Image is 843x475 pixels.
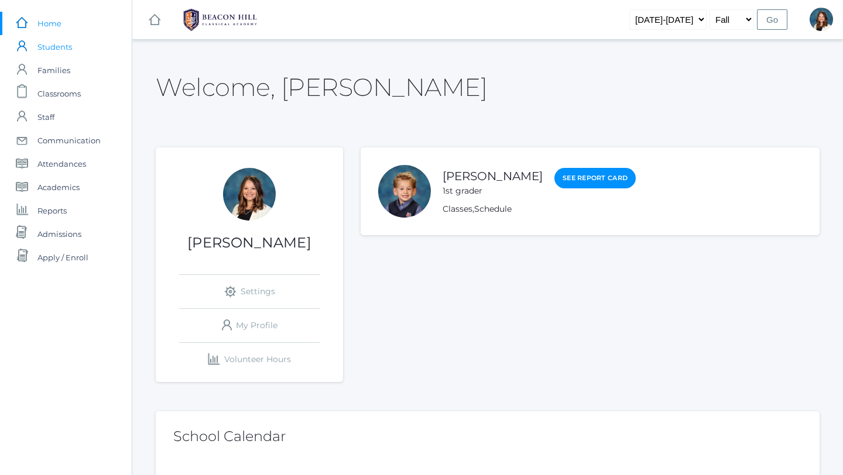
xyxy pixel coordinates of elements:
[37,222,81,246] span: Admissions
[37,246,88,269] span: Apply / Enroll
[37,199,67,222] span: Reports
[173,429,802,444] h2: School Calendar
[37,152,86,175] span: Attendances
[37,175,80,199] span: Academics
[757,9,787,30] input: Go
[378,165,431,218] div: Nolan Alstot
[37,105,54,129] span: Staff
[810,8,833,31] div: Teresa Deutsch
[37,12,61,35] span: Home
[474,204,512,214] a: Schedule
[443,203,636,215] div: ,
[179,343,320,376] a: Volunteer Hours
[443,185,543,197] div: 1st grader
[179,309,320,342] a: My Profile
[443,204,472,214] a: Classes
[443,169,543,183] a: [PERSON_NAME]
[179,275,320,308] a: Settings
[156,74,487,101] h2: Welcome, [PERSON_NAME]
[37,35,72,58] span: Students
[37,129,101,152] span: Communication
[37,58,70,82] span: Families
[223,168,276,221] div: Teresa Deutsch
[176,5,264,35] img: BHCALogos-05-308ed15e86a5a0abce9b8dd61676a3503ac9727e845dece92d48e8588c001991.png
[554,168,636,188] a: See Report Card
[156,235,343,250] h1: [PERSON_NAME]
[37,82,81,105] span: Classrooms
